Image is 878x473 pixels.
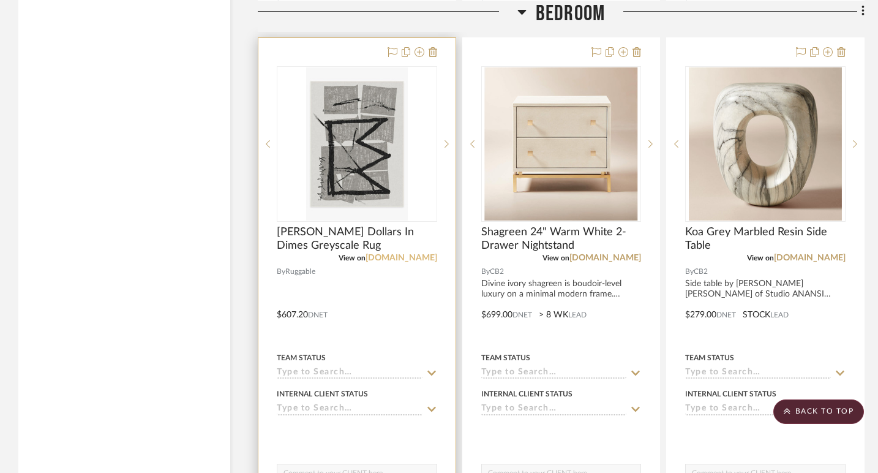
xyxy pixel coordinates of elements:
div: Internal Client Status [685,388,776,399]
div: 0 [482,67,641,221]
a: [DOMAIN_NAME] [569,254,641,262]
span: Shagreen 24" Warm White 2-Drawer Nightstand [481,225,642,252]
img: Shagreen 24" Warm White 2-Drawer Nightstand [484,67,637,221]
div: Team Status [481,352,530,363]
input: Type to Search… [481,404,627,415]
input: Type to Search… [481,368,627,379]
span: Koa Grey Marbled Resin Side Table [685,225,846,252]
div: Team Status [277,352,326,363]
span: View on [542,254,569,262]
input: Type to Search… [277,368,422,379]
img: Jean-Michel Basquiat Dollars In Dimes Greyscale Rug [306,67,408,221]
span: By [685,266,694,278]
span: By [277,266,285,278]
span: CB2 [490,266,504,278]
div: Internal Client Status [277,388,368,399]
div: Internal Client Status [481,388,572,399]
span: CB2 [694,266,708,278]
span: View on [339,254,366,262]
a: [DOMAIN_NAME] [774,254,846,262]
span: [PERSON_NAME] Dollars In Dimes Greyscale Rug [277,225,437,252]
input: Type to Search… [685,368,831,379]
img: Koa Grey Marbled Resin Side Table [689,67,842,221]
scroll-to-top-button: BACK TO TOP [773,399,864,424]
input: Type to Search… [685,404,831,415]
span: Ruggable [285,266,315,278]
input: Type to Search… [277,404,422,415]
div: Team Status [685,352,734,363]
a: [DOMAIN_NAME] [366,254,437,262]
span: By [481,266,490,278]
span: View on [747,254,774,262]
